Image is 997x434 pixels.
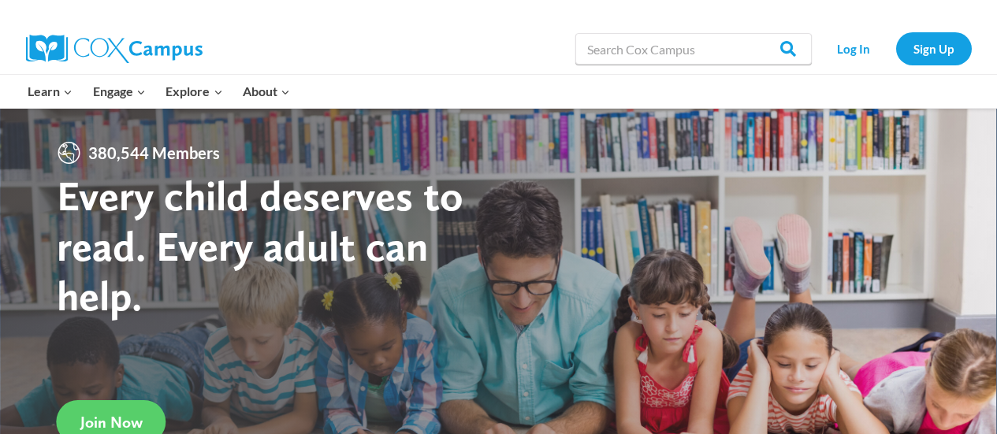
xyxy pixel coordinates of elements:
[18,75,300,108] nav: Primary Navigation
[575,33,812,65] input: Search Cox Campus
[93,81,146,102] span: Engage
[57,170,463,321] strong: Every child deserves to read. Every adult can help.
[166,81,222,102] span: Explore
[896,32,972,65] a: Sign Up
[80,413,143,432] span: Join Now
[28,81,73,102] span: Learn
[243,81,290,102] span: About
[820,32,888,65] a: Log In
[820,32,972,65] nav: Secondary Navigation
[26,35,203,63] img: Cox Campus
[82,140,226,165] span: 380,544 Members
